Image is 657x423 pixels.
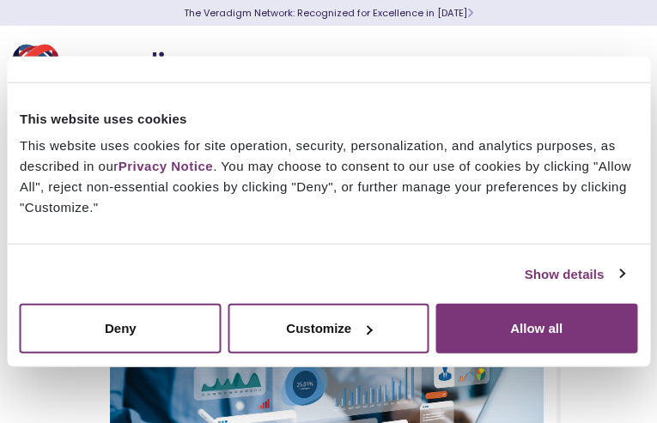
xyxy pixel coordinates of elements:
[119,159,213,173] a: Privacy Notice
[605,45,631,89] button: Toggle Navigation Menu
[467,6,473,20] span: Learn More
[525,263,624,284] a: Show details
[20,304,222,354] button: Deny
[20,108,637,129] div: This website uses cookies
[20,136,637,218] div: This website uses cookies for site operation, security, personalization, and analytics purposes, ...
[228,304,429,354] button: Customize
[184,6,473,20] a: The Veradigm Network: Recognized for Excellence in [DATE]Learn More
[435,304,637,354] button: Allow all
[13,39,219,95] img: Veradigm logo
